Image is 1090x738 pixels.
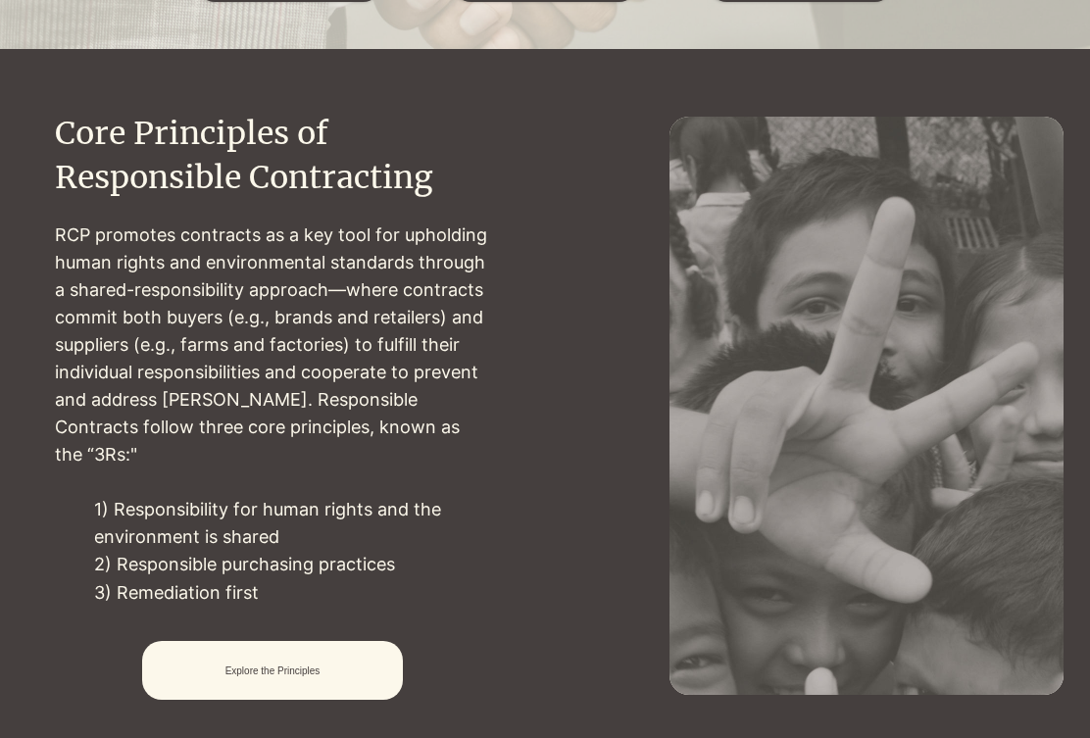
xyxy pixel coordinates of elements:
[94,551,491,578] p: 2) Responsible purchasing practices
[225,665,321,676] span: Explore the Principles
[94,579,491,607] p: 3) Remediation first
[142,641,404,700] a: Explore the Principles
[55,112,491,200] h2: Core Principles of Responsible Contracting
[94,496,491,551] p: 1) Responsibility for human rights and the environment is shared
[55,221,491,469] p: RCP promotes contracts as a key tool for upholding human rights and environmental standards throu...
